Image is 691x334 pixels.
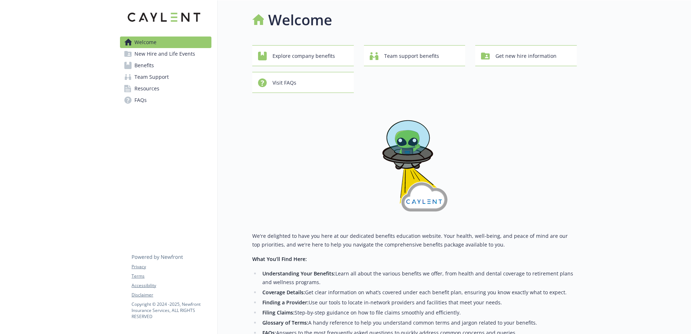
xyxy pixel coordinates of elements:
[120,94,211,106] a: FAQs
[132,264,211,270] a: Privacy
[132,301,211,320] p: Copyright © 2024 - 2025 , Newfront Insurance Services, ALL RIGHTS RESERVED
[384,49,439,63] span: Team support benefits
[260,318,577,327] li: A handy reference to help you understand common terms and jargon related to your benefits.
[272,49,335,63] span: Explore company benefits
[260,298,577,307] li: Use our tools to locate in-network providers and facilities that meet your needs.
[252,232,577,249] p: We're delighted to have you here at our dedicated benefits education website. Your health, well-b...
[134,71,169,83] span: Team Support
[262,289,305,296] strong: Coverage Details:
[262,309,295,316] strong: Filing Claims:
[120,60,211,71] a: Benefits
[262,299,309,306] strong: Finding a Provider:
[252,256,307,262] strong: What You’ll Find Here:
[134,94,147,106] span: FAQs
[272,76,296,90] span: Visit FAQs
[262,319,308,326] strong: Glossary of Terms:
[364,45,465,66] button: Team support benefits
[262,270,335,277] strong: Understanding Your Benefits:
[134,37,156,48] span: Welcome
[260,308,577,317] li: Step-by-step guidance on how to file claims smoothly and efficiently.
[132,282,211,289] a: Accessibility
[268,9,332,31] h1: Welcome
[120,71,211,83] a: Team Support
[132,292,211,298] a: Disclaimer
[495,49,557,63] span: Get new hire information
[475,45,577,66] button: Get new hire information
[252,72,354,93] button: Visit FAQs
[132,273,211,279] a: Terms
[371,104,458,220] img: overview page banner
[252,45,354,66] button: Explore company benefits
[120,37,211,48] a: Welcome
[120,83,211,94] a: Resources
[260,269,577,287] li: Learn all about the various benefits we offer, from health and dental coverage to retirement plan...
[134,83,159,94] span: Resources
[134,60,154,71] span: Benefits
[134,48,195,60] span: New Hire and Life Events
[260,288,577,297] li: Get clear information on what’s covered under each benefit plan, ensuring you know exactly what t...
[120,48,211,60] a: New Hire and Life Events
